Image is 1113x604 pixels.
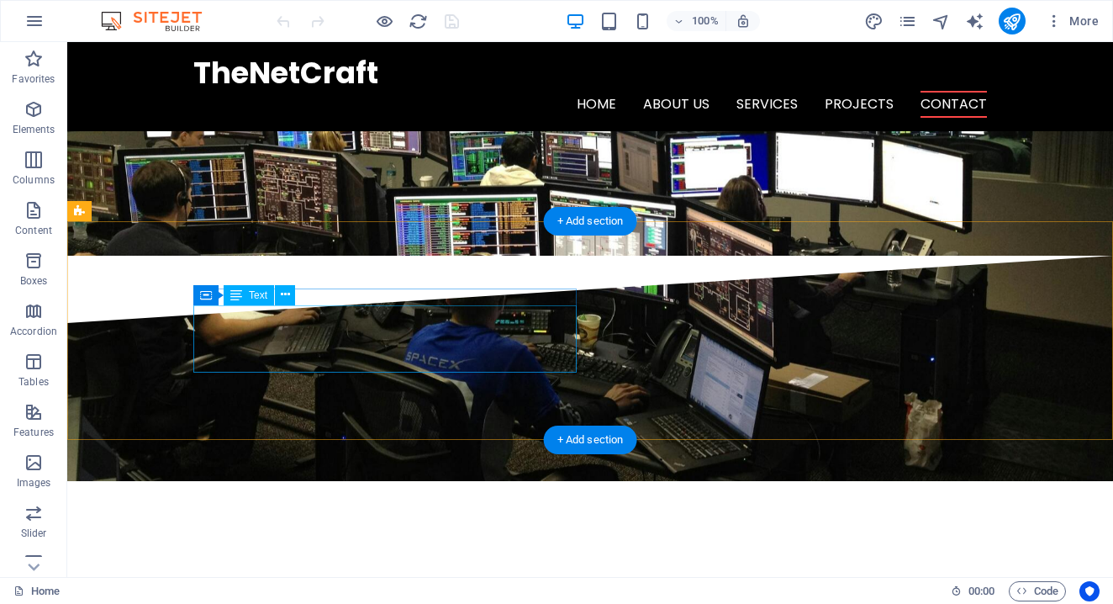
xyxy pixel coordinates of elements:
i: Navigator [931,12,951,31]
button: design [864,11,884,31]
button: Usercentrics [1079,581,1100,601]
span: Code [1016,581,1058,601]
div: + Add section [544,426,637,454]
p: Tables [18,375,49,389]
button: Code [1009,581,1066,601]
button: publish [999,8,1026,34]
i: Design (Ctrl+Alt+Y) [864,12,884,31]
p: Boxes [20,274,48,288]
p: Columns [13,173,55,187]
span: Text [249,290,267,300]
h6: Session time [951,581,995,601]
i: AI Writer [965,12,984,31]
span: More [1046,13,1099,29]
i: Pages (Ctrl+Alt+S) [898,12,917,31]
button: navigator [931,11,952,31]
i: On resize automatically adjust zoom level to fit chosen device. [736,13,751,29]
button: 100% [667,11,726,31]
div: + Add section [544,207,637,236]
img: Editor Logo [97,11,223,31]
button: More [1039,8,1105,34]
span: : [980,585,983,597]
p: Slider [21,527,47,540]
i: Publish [1002,12,1021,31]
p: Content [15,224,52,237]
button: pages [898,11,918,31]
h6: 100% [692,11,719,31]
a: Click to cancel selection. Double-click to open Pages [13,581,60,601]
span: 00 00 [968,581,994,601]
p: Images [17,476,51,490]
p: Accordion [10,325,57,338]
i: Reload page [409,12,428,31]
button: Click here to leave preview mode and continue editing [374,11,394,31]
p: Features [13,426,54,439]
p: Favorites [12,72,55,86]
p: Elements [13,123,55,136]
button: reload [408,11,428,31]
button: text_generator [965,11,985,31]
